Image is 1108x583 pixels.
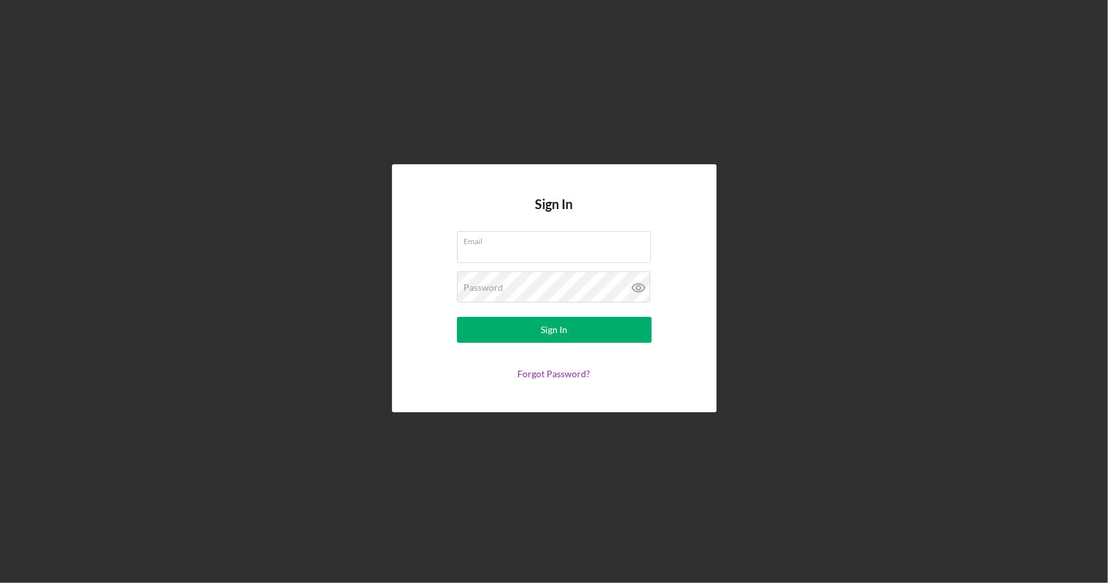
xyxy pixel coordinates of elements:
[457,317,652,343] button: Sign In
[541,317,567,343] div: Sign In
[464,282,504,293] label: Password
[464,232,651,246] label: Email
[518,368,591,379] a: Forgot Password?
[536,197,573,231] h4: Sign In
